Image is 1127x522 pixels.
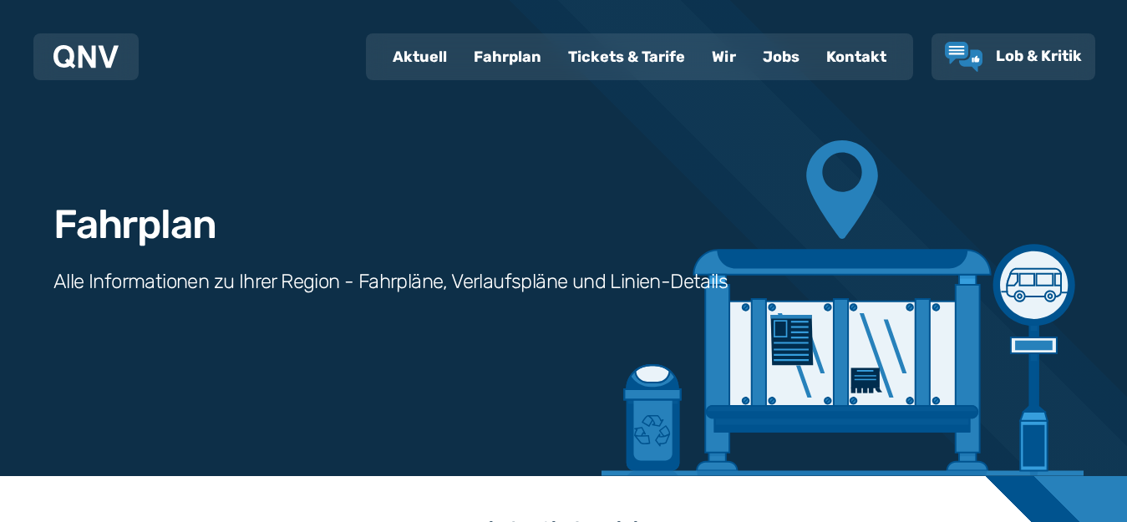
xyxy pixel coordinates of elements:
[813,35,900,79] a: Kontakt
[53,205,216,245] h1: Fahrplan
[460,35,555,79] a: Fahrplan
[996,47,1082,65] span: Lob & Kritik
[379,35,460,79] a: Aktuell
[698,35,749,79] a: Wir
[555,35,698,79] a: Tickets & Tarife
[945,42,1082,72] a: Lob & Kritik
[749,35,813,79] a: Jobs
[53,268,728,295] h3: Alle Informationen zu Ihrer Region - Fahrpläne, Verlaufspläne und Linien-Details
[53,40,119,73] a: QNV Logo
[53,45,119,68] img: QNV Logo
